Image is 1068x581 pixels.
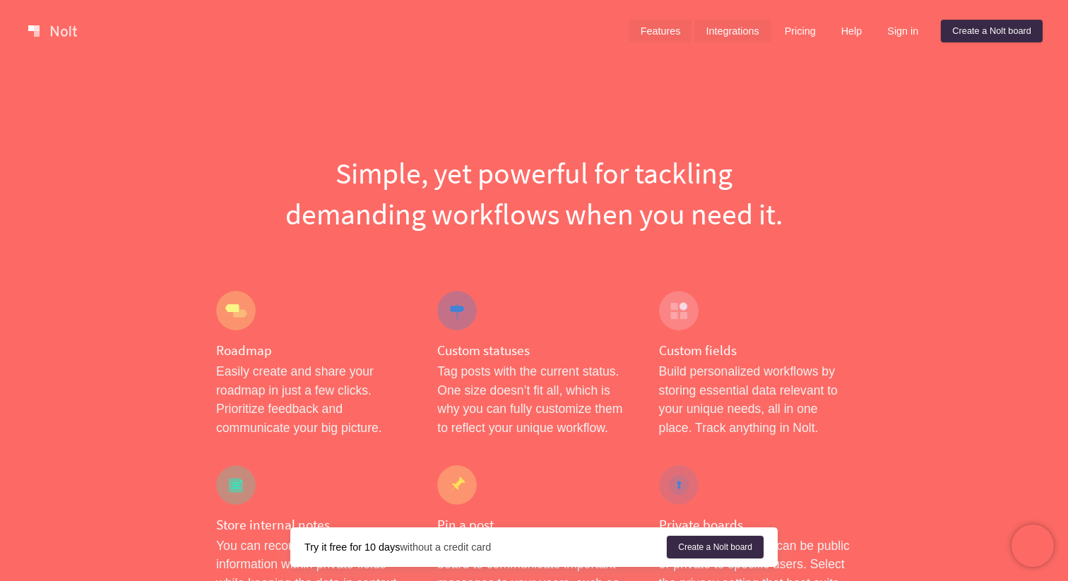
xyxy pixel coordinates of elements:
[876,20,930,42] a: Sign in
[304,541,400,553] strong: Try it free for 10 days
[773,20,827,42] a: Pricing
[216,342,409,359] h4: Roadmap
[659,516,852,534] h4: Private boards
[659,342,852,359] h4: Custom fields
[830,20,874,42] a: Help
[437,516,630,534] h4: Pin a post
[437,342,630,359] h4: Custom statuses
[1011,525,1054,567] iframe: Chatra live chat
[216,516,409,534] h4: Store internal notes
[941,20,1043,42] a: Create a Nolt board
[629,20,692,42] a: Features
[694,20,770,42] a: Integrations
[667,536,764,558] a: Create a Nolt board
[216,362,409,437] p: Easily create and share your roadmap in just a few clicks. Prioritize feedback and communicate yo...
[437,362,630,437] p: Tag posts with the current status. One size doesn’t fit all, which is why you can fully customize...
[216,152,852,234] h1: Simple, yet powerful for tackling demanding workflows when you need it.
[659,362,852,437] p: Build personalized workflows by storing essential data relevant to your unique needs, all in one ...
[304,540,667,554] div: without a credit card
